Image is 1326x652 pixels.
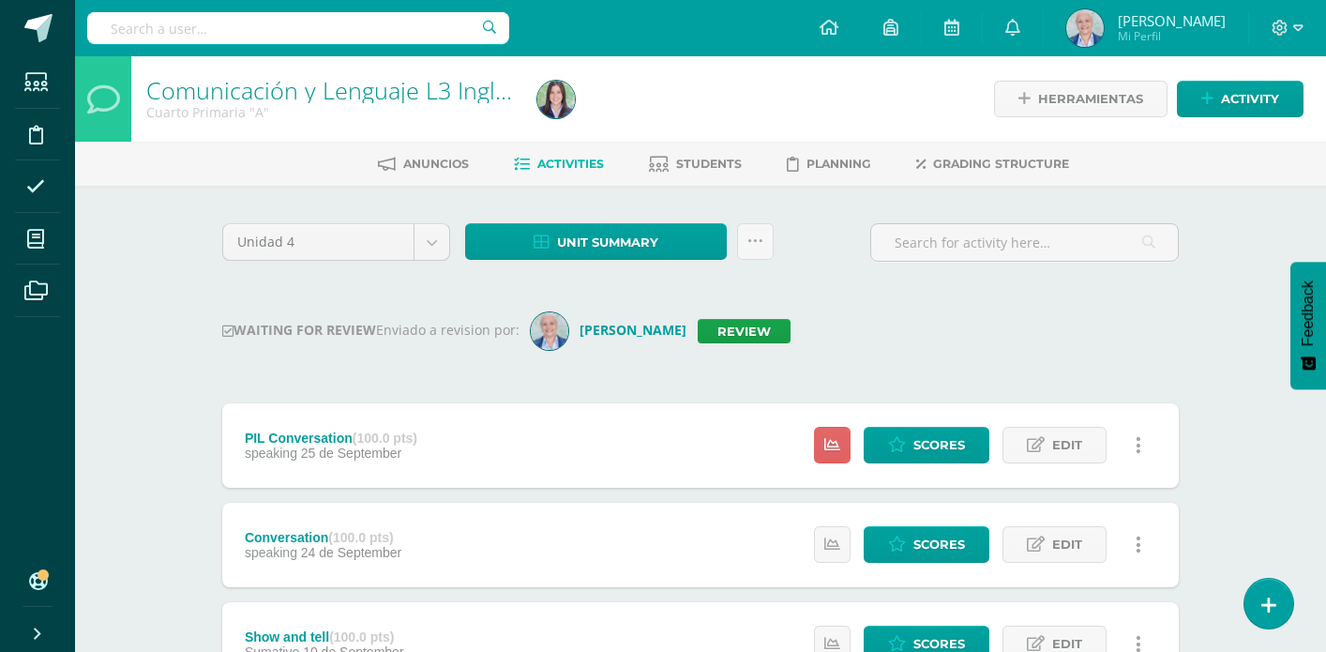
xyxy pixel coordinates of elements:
[933,157,1069,171] span: Grading structure
[237,224,399,260] span: Unidad 4
[378,149,469,179] a: Anuncios
[537,81,575,118] img: 5495e4ddb49c1ab69441b287596923ea.png
[403,157,469,171] span: Anuncios
[146,77,515,103] h1: Comunicación y Lenguaje L3 Inglés
[245,530,401,545] div: Conversation
[913,527,965,562] span: Scores
[580,321,686,339] strong: [PERSON_NAME]
[301,446,401,461] span: 25 de September
[301,545,401,560] span: 24 de September
[223,224,449,260] a: Unidad 4
[514,149,604,179] a: Activities
[1118,28,1226,44] span: Mi Perfil
[146,74,520,106] a: Comunicación y Lenguaje L3 Inglés
[871,224,1178,261] input: Search for activity here…
[245,431,417,446] div: PIL Conversation
[146,103,515,121] div: Cuarto Primaria 'A'
[1290,262,1326,389] button: Feedback - Mostrar encuesta
[994,81,1168,117] a: Herramientas
[245,446,297,461] span: speaking
[913,428,965,462] span: Scores
[329,629,394,644] strong: (100.0 pts)
[87,12,509,44] input: Search a user…
[537,157,604,171] span: Activities
[1221,82,1279,116] span: Activity
[864,427,989,463] a: Scores
[531,312,568,350] img: 716b0a1a0890f033943801ca87940dda.png
[1038,82,1143,116] span: Herramientas
[557,225,658,260] span: Unit summary
[245,545,297,560] span: speaking
[1066,9,1104,47] img: 7f9121963eb843c30c7fd736a29cc10b.png
[328,530,393,545] strong: (100.0 pts)
[787,149,871,179] a: Planning
[245,629,404,644] div: Show and tell
[698,319,791,343] a: Review
[1300,281,1317,346] span: Feedback
[1052,527,1082,562] span: Edit
[1118,11,1226,30] span: [PERSON_NAME]
[864,526,989,563] a: Scores
[222,321,376,339] strong: WAITING FOR REVIEW
[806,157,871,171] span: Planning
[376,321,520,339] span: Enviado a revision por:
[1177,81,1303,117] a: Activity
[465,223,727,260] a: Unit summary
[916,149,1069,179] a: Grading structure
[353,431,417,446] strong: (100.0 pts)
[649,149,742,179] a: Students
[531,321,698,339] a: [PERSON_NAME]
[1052,428,1082,462] span: Edit
[676,157,742,171] span: Students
